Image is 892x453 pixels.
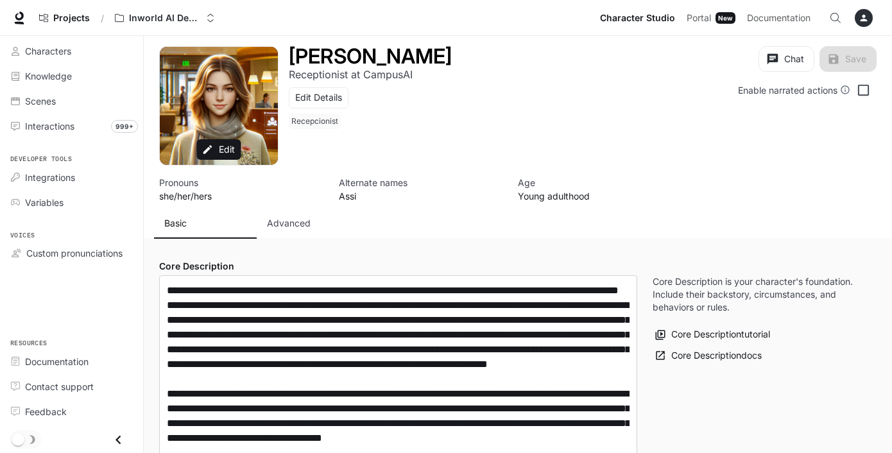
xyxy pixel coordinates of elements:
[129,13,201,24] p: Inworld AI Demos kamil
[339,176,503,189] p: Alternate names
[197,139,241,160] button: Edit
[25,405,67,418] span: Feedback
[26,246,123,260] span: Custom pronunciations
[716,12,735,24] div: New
[289,67,413,82] button: Open character details dialog
[289,68,413,81] p: Receptionist at CampusAI
[5,375,138,398] a: Contact support
[653,275,861,314] p: Core Description is your character's foundation. Include their backstory, circumstances, and beha...
[12,432,24,446] span: Dark mode toggle
[747,10,811,26] span: Documentation
[25,196,64,209] span: Variables
[111,120,138,133] span: 999+
[687,10,711,26] span: Portal
[25,355,89,368] span: Documentation
[289,46,452,67] button: Open character details dialog
[339,176,503,203] button: Open character details dialog
[518,189,682,203] p: Young adulthood
[5,90,138,112] a: Scenes
[738,83,850,97] div: Enable narrated actions
[653,324,773,345] button: Core Descriptiontutorial
[289,44,452,69] h1: [PERSON_NAME]
[289,114,343,134] button: Open character details dialog
[5,40,138,62] a: Characters
[518,176,682,203] button: Open character details dialog
[759,46,814,72] button: Chat
[595,5,680,31] a: Character Studio
[742,5,820,31] a: Documentation
[159,176,323,203] button: Open character details dialog
[5,242,138,264] a: Custom pronunciations
[5,166,138,189] a: Integrations
[5,115,138,137] a: Interactions
[159,260,637,273] h4: Core Description
[25,119,74,133] span: Interactions
[164,217,187,230] p: Basic
[25,94,56,108] span: Scenes
[291,116,338,126] p: Recepcionist
[160,47,278,165] div: Avatar image
[267,217,311,230] p: Advanced
[289,87,348,108] button: Edit Details
[159,176,323,189] p: Pronouns
[5,350,138,373] a: Documentation
[518,176,682,189] p: Age
[5,400,138,423] a: Feedback
[104,427,133,453] button: Close drawer
[25,44,71,58] span: Characters
[339,189,503,203] p: Assi
[25,171,75,184] span: Integrations
[682,5,741,31] a: PortalNew
[159,189,323,203] p: she/her/hers
[289,114,343,129] span: Recepcionist
[160,47,278,165] button: Open character avatar dialog
[53,13,90,24] span: Projects
[109,5,221,31] button: Open workspace menu
[600,10,675,26] span: Character Studio
[25,69,72,83] span: Knowledge
[96,12,109,25] div: /
[5,191,138,214] a: Variables
[653,345,765,366] a: Core Descriptiondocs
[823,5,848,31] button: Open Command Menu
[5,65,138,87] a: Knowledge
[25,380,94,393] span: Contact support
[33,5,96,31] a: Go to projects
